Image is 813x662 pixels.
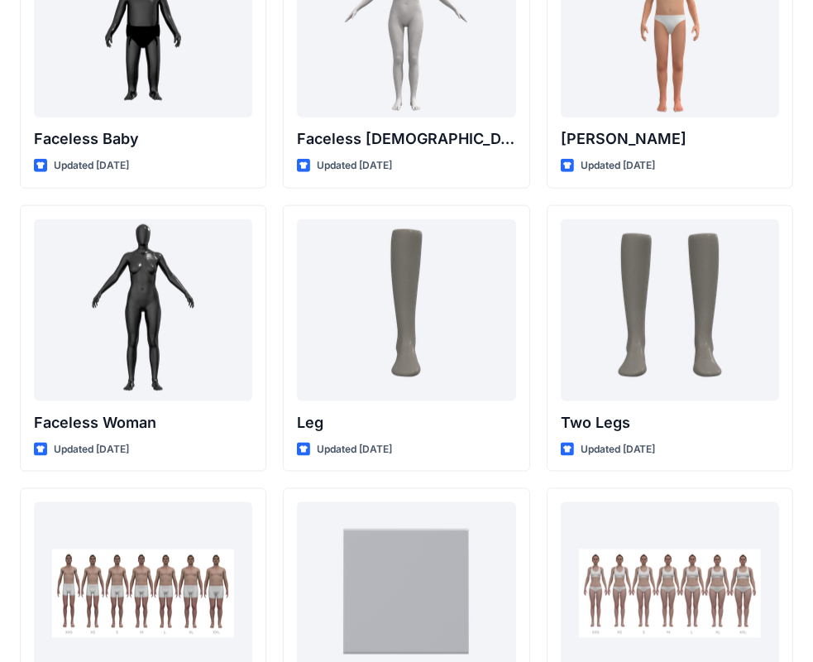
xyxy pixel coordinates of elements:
[317,157,392,175] p: Updated [DATE]
[34,219,252,401] a: Faceless Woman
[581,441,656,458] p: Updated [DATE]
[297,219,515,401] a: Leg
[297,127,515,151] p: Faceless [DEMOGRAPHIC_DATA] CN Lite
[317,441,392,458] p: Updated [DATE]
[561,127,779,151] p: [PERSON_NAME]
[54,157,129,175] p: Updated [DATE]
[34,411,252,434] p: Faceless Woman
[561,411,779,434] p: Two Legs
[561,219,779,401] a: Two Legs
[34,127,252,151] p: Faceless Baby
[297,411,515,434] p: Leg
[54,441,129,458] p: Updated [DATE]
[581,157,656,175] p: Updated [DATE]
